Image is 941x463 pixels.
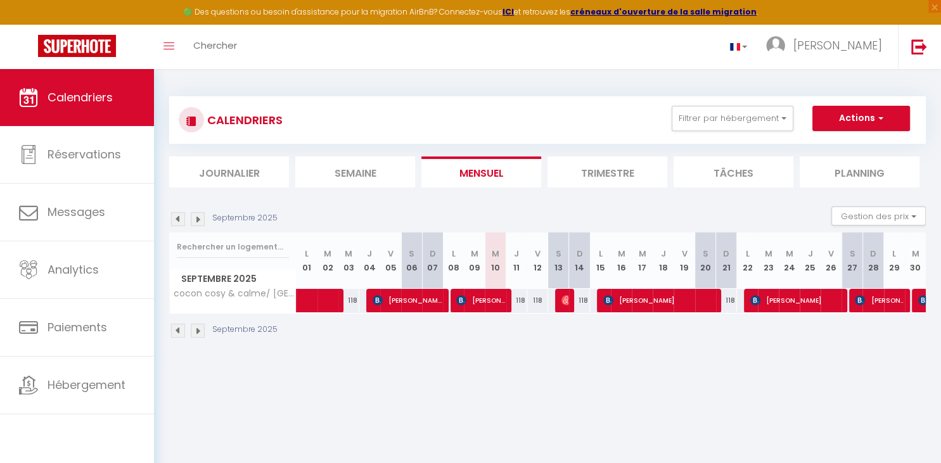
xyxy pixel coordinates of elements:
th: 30 [905,232,926,289]
button: Ouvrir le widget de chat LiveChat [10,5,48,43]
th: 13 [548,232,569,289]
div: 118 [716,289,737,312]
p: Septembre 2025 [212,324,278,336]
th: 28 [862,232,883,289]
span: [PERSON_NAME] [750,288,841,312]
abbr: J [367,248,372,260]
span: Calendriers [48,89,113,105]
abbr: S [409,248,414,260]
th: 05 [380,232,401,289]
button: Filtrer par hébergement [672,106,793,131]
abbr: V [682,248,688,260]
a: Chercher [184,25,246,69]
th: 15 [590,232,611,289]
a: créneaux d'ouverture de la salle migration [570,6,757,17]
abbr: D [576,248,582,260]
span: Réservations [48,146,121,162]
span: Hébergement [48,377,125,393]
abbr: M [639,248,646,260]
th: 14 [569,232,590,289]
span: Analytics [48,262,99,277]
span: Septembre 2025 [170,270,296,288]
span: [PERSON_NAME] [603,288,715,312]
th: 02 [317,232,338,289]
abbr: S [556,248,561,260]
span: Messages [48,204,105,220]
div: 118 [569,289,590,312]
th: 26 [821,232,842,289]
p: Septembre 2025 [212,212,278,224]
li: Mensuel [421,156,541,187]
th: 29 [884,232,905,289]
th: 24 [779,232,800,289]
button: Gestion des prix [831,206,926,225]
th: 08 [443,232,464,289]
abbr: S [703,248,708,260]
th: 06 [401,232,422,289]
abbr: M [345,248,352,260]
li: Planning [800,156,919,187]
iframe: Chat [887,406,931,453]
th: 12 [527,232,548,289]
abbr: D [723,248,729,260]
th: 09 [464,232,485,289]
span: [PERSON_NAME] [561,288,568,312]
th: 03 [338,232,359,289]
div: 118 [527,289,548,312]
span: cocon cosy & calme/ [GEOGRAPHIC_DATA] [172,289,298,298]
abbr: V [535,248,541,260]
th: 22 [737,232,758,289]
span: [PERSON_NAME] [855,288,904,312]
abbr: M [492,248,499,260]
th: 07 [422,232,443,289]
li: Trimestre [547,156,667,187]
h3: CALENDRIERS [204,106,283,134]
abbr: M [786,248,793,260]
a: ICI [503,6,514,17]
span: Chercher [193,39,237,52]
span: Paiements [48,319,107,335]
abbr: L [599,248,603,260]
th: 04 [359,232,380,289]
a: ... [PERSON_NAME] [757,25,898,69]
th: 17 [632,232,653,289]
abbr: V [388,248,394,260]
abbr: J [808,248,813,260]
th: 01 [297,232,317,289]
li: Journalier [169,156,289,187]
li: Semaine [295,156,415,187]
th: 11 [506,232,527,289]
th: 18 [653,232,674,289]
th: 23 [758,232,779,289]
input: Rechercher un logement... [177,236,289,258]
abbr: L [745,248,749,260]
abbr: M [324,248,331,260]
img: Super Booking [38,35,116,57]
abbr: J [514,248,519,260]
abbr: M [471,248,478,260]
th: 10 [485,232,506,289]
abbr: J [661,248,666,260]
abbr: S [849,248,855,260]
th: 20 [695,232,716,289]
span: [PERSON_NAME] [456,288,505,312]
abbr: M [618,248,625,260]
button: Actions [812,106,910,131]
abbr: D [430,248,436,260]
abbr: D [870,248,876,260]
abbr: V [828,248,834,260]
abbr: L [892,248,896,260]
abbr: M [764,248,772,260]
abbr: L [305,248,309,260]
abbr: L [452,248,456,260]
span: [PERSON_NAME] [373,288,442,312]
th: 16 [611,232,632,289]
img: ... [766,36,785,55]
img: logout [911,39,927,54]
th: 19 [674,232,695,289]
span: [PERSON_NAME] [793,37,882,53]
th: 27 [842,232,862,289]
th: 21 [716,232,737,289]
